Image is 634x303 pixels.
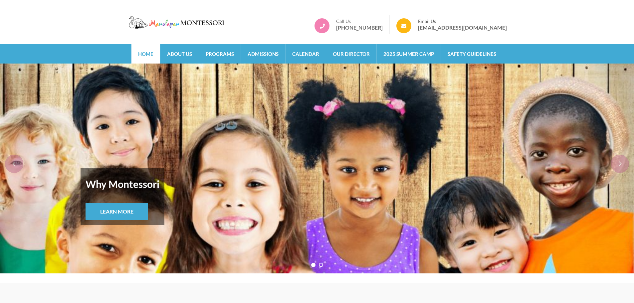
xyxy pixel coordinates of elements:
a: About Us [160,44,199,64]
span: Call Us [336,18,383,24]
a: Home [131,44,160,64]
strong: Why Montessori [86,173,159,195]
a: Programs [199,44,241,64]
a: 2025 Summer Camp [377,44,441,64]
div: prev [5,155,23,173]
a: Admissions [241,44,285,64]
a: Calendar [286,44,326,64]
a: Our Director [326,44,376,64]
a: Learn More [86,203,148,220]
a: [EMAIL_ADDRESS][DOMAIN_NAME] [418,24,507,31]
a: [PHONE_NUMBER] [336,24,383,31]
span: Email Us [418,18,507,24]
a: Safety Guidelines [441,44,503,64]
div: next [611,155,629,173]
img: Manalapan Montessori – #1 Rated Child Day Care Center in Manalapan NJ [127,15,227,30]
